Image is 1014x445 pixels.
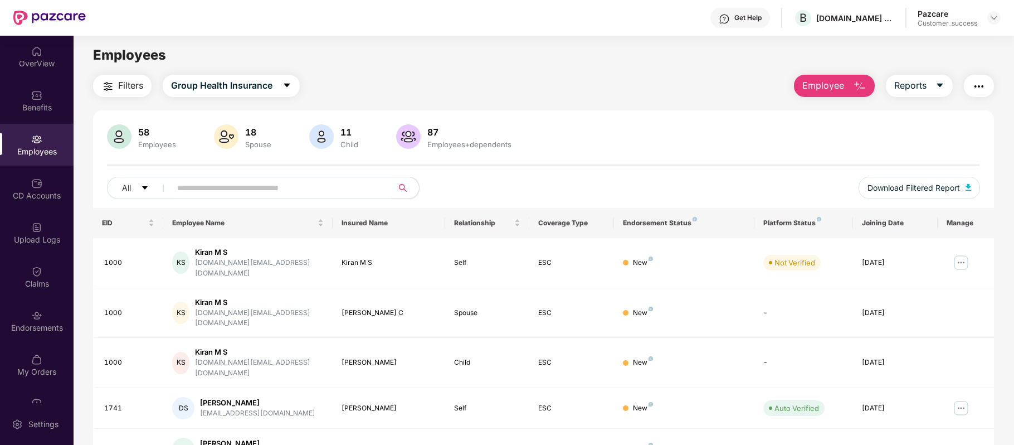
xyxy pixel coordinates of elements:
[862,308,929,318] div: [DATE]
[214,124,238,149] img: svg+xml;base64,PHN2ZyB4bWxucz0iaHR0cDovL3d3dy53My5vcmcvMjAwMC9zdmciIHhtbG5zOnhsaW5rPSJodHRwOi8vd3...
[454,219,513,228] span: Relationship
[633,308,653,318] div: New
[763,219,844,228] div: Platform Status
[935,81,944,91] span: caret-down
[338,127,360,138] div: 11
[425,127,514,138] div: 87
[12,419,23,430] img: svg+xml;base64,PHN2ZyBpZD0iU2V0dGluZy0yMHgyMCIgeG1sbnM9Imh0dHA6Ly93d3cudzMub3JnLzIwMDAvc3ZnIiB3aW...
[529,208,614,238] th: Coverage Type
[93,208,163,238] th: EID
[633,357,653,368] div: New
[862,403,929,414] div: [DATE]
[538,258,605,268] div: ESC
[392,183,413,192] span: search
[693,217,697,221] img: svg+xml;base64,PHN2ZyB4bWxucz0iaHR0cDovL3d3dy53My5vcmcvMjAwMC9zdmciIHdpZHRoPSI4IiBoZWlnaHQ9IjgiIH...
[794,75,875,97] button: Employee
[774,257,815,268] div: Not Verified
[802,79,844,93] span: Employee
[195,357,324,379] div: [DOMAIN_NAME][EMAIL_ADDRESS][DOMAIN_NAME]
[918,19,977,28] div: Customer_success
[93,47,166,63] span: Employees
[425,140,514,149] div: Employees+dependents
[989,13,998,22] img: svg+xml;base64,PHN2ZyBpZD0iRHJvcGRvd24tMzJ4MzIiIHhtbG5zPSJodHRwOi8vd3d3LnczLm9yZy8yMDAwL3N2ZyIgd2...
[122,182,131,194] span: All
[31,90,42,101] img: svg+xml;base64,PHN2ZyBpZD0iQmVuZWZpdHMiIHhtbG5zPSJodHRwOi8vd3d3LnczLm9yZy8yMDAwL3N2ZyIgd2lkdGg9Ij...
[31,266,42,277] img: svg+xml;base64,PHN2ZyBpZD0iQ2xhaW0iIHhtbG5zPSJodHRwOi8vd3d3LnczLm9yZy8yMDAwL3N2ZyIgd2lkdGg9IjIwIi...
[454,258,521,268] div: Self
[172,352,189,374] div: KS
[104,403,154,414] div: 1741
[538,357,605,368] div: ESC
[862,357,929,368] div: [DATE]
[952,254,970,272] img: manageButton
[649,356,653,361] img: svg+xml;base64,PHN2ZyB4bWxucz0iaHR0cDovL3d3dy53My5vcmcvMjAwMC9zdmciIHdpZHRoPSI4IiBoZWlnaHQ9IjgiIH...
[243,140,274,149] div: Spouse
[754,338,853,388] td: -
[200,398,315,408] div: [PERSON_NAME]
[816,13,894,23] div: [DOMAIN_NAME] Global ([GEOGRAPHIC_DATA]) Private Limited
[195,297,324,308] div: Kiran M S
[719,13,730,25] img: svg+xml;base64,PHN2ZyBpZD0iSGVscC0zMngzMiIgeG1sbnM9Imh0dHA6Ly93d3cudzMub3JnLzIwMDAvc3ZnIiB3aWR0aD...
[104,258,154,268] div: 1000
[454,357,521,368] div: Child
[200,408,315,419] div: [EMAIL_ADDRESS][DOMAIN_NAME]
[774,403,819,414] div: Auto Verified
[195,258,324,279] div: [DOMAIN_NAME][EMAIL_ADDRESS][DOMAIN_NAME]
[633,403,653,414] div: New
[454,308,521,318] div: Spouse
[396,124,421,149] img: svg+xml;base64,PHN2ZyB4bWxucz0iaHR0cDovL3d3dy53My5vcmcvMjAwMC9zdmciIHhtbG5zOnhsaW5rPSJodHRwOi8vd3...
[172,302,189,324] div: KS
[342,308,436,318] div: [PERSON_NAME] C
[31,310,42,321] img: svg+xml;base64,PHN2ZyBpZD0iRW5kb3JzZW1lbnRzIiB4bWxucz0iaHR0cDovL3d3dy53My5vcmcvMjAwMC9zdmciIHdpZH...
[342,258,436,268] div: Kiran M S
[31,222,42,233] img: svg+xml;base64,PHN2ZyBpZD0iVXBsb2FkX0xvZ3MiIGRhdGEtbmFtZT0iVXBsb2FkIExvZ3MiIHhtbG5zPSJodHRwOi8vd3...
[445,208,530,238] th: Relationship
[31,134,42,145] img: svg+xml;base64,PHN2ZyBpZD0iRW1wbG95ZWVzIiB4bWxucz0iaHR0cDovL3d3dy53My5vcmcvMjAwMC9zdmciIHdpZHRoPS...
[13,11,86,25] img: New Pazcare Logo
[938,208,994,238] th: Manage
[649,307,653,311] img: svg+xml;base64,PHN2ZyB4bWxucz0iaHR0cDovL3d3dy53My5vcmcvMjAwMC9zdmciIHdpZHRoPSI4IiBoZWlnaHQ9IjgiIH...
[282,81,291,91] span: caret-down
[734,13,762,22] div: Get Help
[918,8,977,19] div: Pazcare
[817,217,821,221] img: svg+xml;base64,PHN2ZyB4bWxucz0iaHR0cDovL3d3dy53My5vcmcvMjAwMC9zdmciIHdpZHRoPSI4IiBoZWlnaHQ9IjgiIH...
[392,177,420,199] button: search
[853,208,938,238] th: Joining Date
[538,403,605,414] div: ESC
[454,403,521,414] div: Self
[243,127,274,138] div: 18
[195,308,324,329] div: [DOMAIN_NAME][EMAIL_ADDRESS][DOMAIN_NAME]
[141,184,149,193] span: caret-down
[172,219,315,228] span: Employee Name
[853,80,866,93] img: svg+xml;base64,PHN2ZyB4bWxucz0iaHR0cDovL3d3dy53My5vcmcvMjAwMC9zdmciIHhtbG5zOnhsaW5rPSJodHRwOi8vd3...
[342,357,436,368] div: [PERSON_NAME]
[172,251,189,274] div: KS
[338,140,360,149] div: Child
[93,75,152,97] button: Filters
[649,402,653,407] img: svg+xml;base64,PHN2ZyB4bWxucz0iaHR0cDovL3d3dy53My5vcmcvMjAwMC9zdmciIHdpZHRoPSI4IiBoZWlnaHQ9IjgiIH...
[862,258,929,268] div: [DATE]
[799,11,807,25] span: B
[538,308,605,318] div: ESC
[136,127,178,138] div: 58
[867,182,960,194] span: Download Filtered Report
[972,80,986,93] img: svg+xml;base64,PHN2ZyB4bWxucz0iaHR0cDovL3d3dy53My5vcmcvMjAwMC9zdmciIHdpZHRoPSIyNCIgaGVpZ2h0PSIyNC...
[102,219,146,228] span: EID
[163,208,332,238] th: Employee Name
[859,177,980,199] button: Download Filtered Report
[107,177,175,199] button: Allcaret-down
[886,75,953,97] button: Reportscaret-down
[25,419,62,430] div: Settings
[649,257,653,261] img: svg+xml;base64,PHN2ZyB4bWxucz0iaHR0cDovL3d3dy53My5vcmcvMjAwMC9zdmciIHdpZHRoPSI4IiBoZWlnaHQ9IjgiIH...
[31,46,42,57] img: svg+xml;base64,PHN2ZyBpZD0iSG9tZSIgeG1sbnM9Imh0dHA6Ly93d3cudzMub3JnLzIwMDAvc3ZnIiB3aWR0aD0iMjAiIG...
[894,79,927,93] span: Reports
[104,357,154,368] div: 1000
[195,347,324,357] div: Kiran M S
[195,247,324,258] div: Kiran M S
[118,79,143,93] span: Filters
[31,398,42,409] img: svg+xml;base64,PHN2ZyBpZD0iVXBkYXRlZCIgeG1sbnM9Imh0dHA6Ly93d3cudzMub3JnLzIwMDAvc3ZnIiB3aWR0aD0iMj...
[172,397,194,419] div: DS
[633,258,653,268] div: New
[171,79,272,93] span: Group Health Insurance
[342,403,436,414] div: [PERSON_NAME]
